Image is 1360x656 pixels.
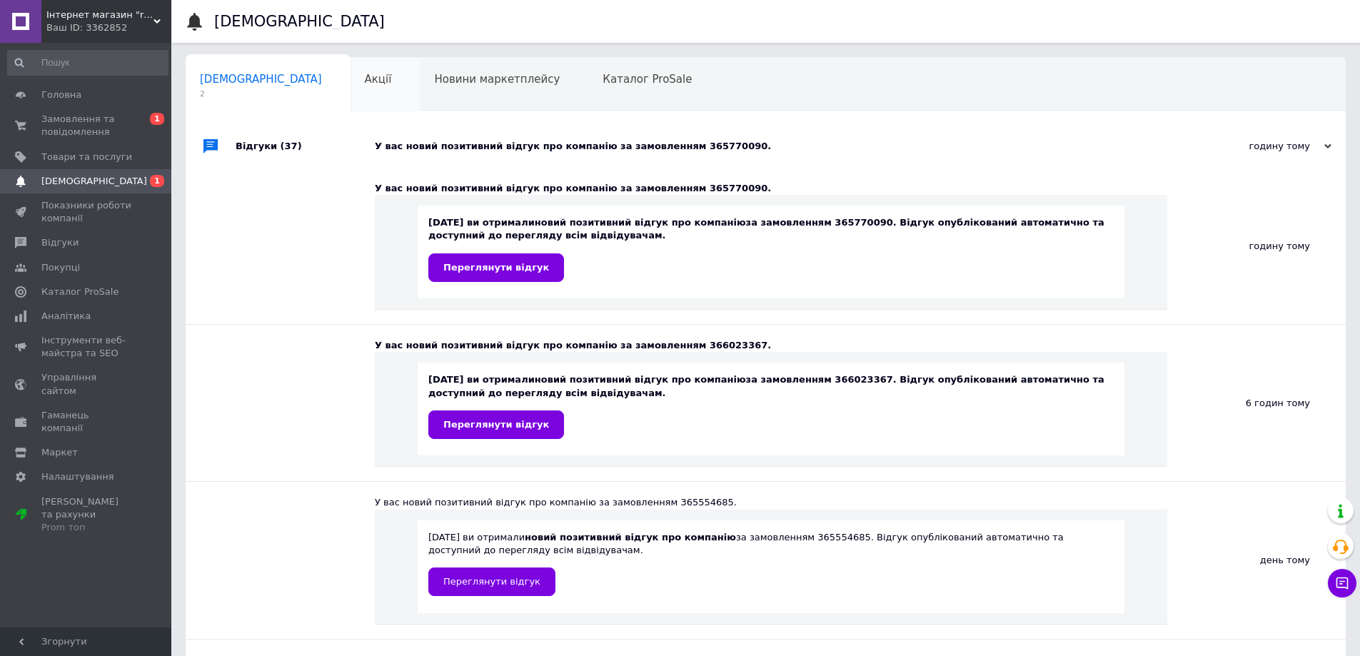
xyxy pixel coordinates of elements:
[150,113,164,125] span: 1
[434,73,560,86] span: Новини маркетплейсу
[535,217,746,228] b: новий позитивний відгук про компанію
[41,236,79,249] span: Відгуки
[41,113,132,138] span: Замовлення та повідомлення
[1167,168,1346,324] div: годину тому
[200,73,322,86] span: [DEMOGRAPHIC_DATA]
[375,339,1167,352] div: У вас новий позитивний відгук про компанію за замовленням 366023367.
[41,495,132,535] span: [PERSON_NAME] та рахунки
[150,175,164,187] span: 1
[41,446,78,459] span: Маркет
[7,50,168,76] input: Пошук
[428,531,1114,596] div: [DATE] ви отримали за замовленням 365554685. Відгук опублікований автоматично та доступний до пер...
[428,567,555,596] a: Переглянути відгук
[365,73,392,86] span: Акції
[428,253,564,282] a: Переглянути відгук
[41,334,132,360] span: Інструменти веб-майстра та SEO
[428,373,1114,438] div: [DATE] ви отримали за замовленням 366023367. Відгук опублікований автоматично та доступний до пер...
[1167,325,1346,481] div: 6 годин тому
[41,286,119,298] span: Каталог ProSale
[41,261,80,274] span: Покупці
[603,73,692,86] span: Каталог ProSale
[41,310,91,323] span: Аналітика
[375,496,1167,509] div: У вас новий позитивний відгук про компанію за замовленням 365554685.
[41,199,132,225] span: Показники роботи компанії
[1189,140,1331,153] div: годину тому
[281,141,302,151] span: (37)
[41,409,132,435] span: Гаманець компанії
[46,9,153,21] span: Інтернет магазин "ruchnyy_instrument_ua"
[41,89,81,101] span: Головна
[41,470,114,483] span: Налаштування
[41,175,147,188] span: [DEMOGRAPHIC_DATA]
[375,140,1189,153] div: У вас новий позитивний відгук про компанію за замовленням 365770090.
[41,151,132,163] span: Товари та послуги
[443,576,540,587] span: Переглянути відгук
[535,374,746,385] b: новий позитивний відгук про компанію
[525,532,736,543] b: новий позитивний відгук про компанію
[375,182,1167,195] div: У вас новий позитивний відгук про компанію за замовленням 365770090.
[200,89,322,99] span: 2
[41,521,132,534] div: Prom топ
[41,371,132,397] span: Управління сайтом
[443,262,549,273] span: Переглянути відгук
[1167,482,1346,638] div: день тому
[1328,569,1356,597] button: Чат з покупцем
[428,216,1114,281] div: [DATE] ви отримали за замовленням 365770090. Відгук опублікований автоматично та доступний до пер...
[214,13,385,30] h1: [DEMOGRAPHIC_DATA]
[443,419,549,430] span: Переглянути відгук
[236,125,375,168] div: Відгуки
[428,410,564,439] a: Переглянути відгук
[46,21,171,34] div: Ваш ID: 3362852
